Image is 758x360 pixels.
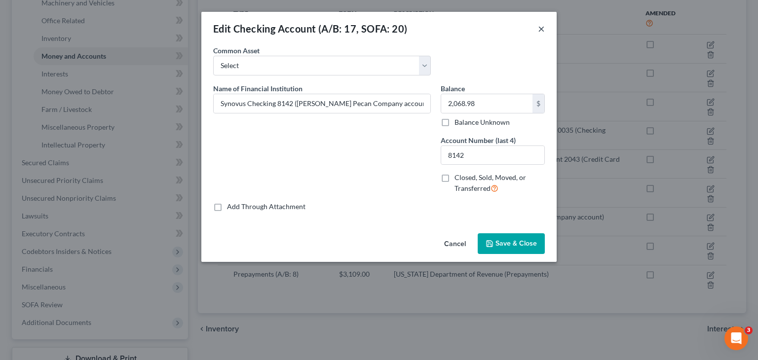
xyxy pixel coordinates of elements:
label: Balance Unknown [455,117,510,127]
iframe: Intercom live chat [724,326,748,350]
div: $ [532,94,544,113]
label: Account Number (last 4) [441,135,516,145]
button: Cancel [436,234,474,254]
input: XXXX [441,146,544,165]
span: Edit [213,23,231,35]
button: × [538,23,545,35]
span: Save & Close [495,239,537,248]
span: Checking Account (A/B: 17, SOFA: 20) [233,23,407,35]
span: Closed, Sold, Moved, or Transferred [455,173,526,192]
button: Save & Close [478,233,545,254]
input: 0.00 [441,94,532,113]
span: Name of Financial Institution [213,84,303,93]
label: Common Asset [213,45,260,56]
label: Balance [441,83,465,94]
span: 3 [745,326,753,334]
label: Add Through Attachment [227,202,305,212]
input: Enter name... [214,94,430,113]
